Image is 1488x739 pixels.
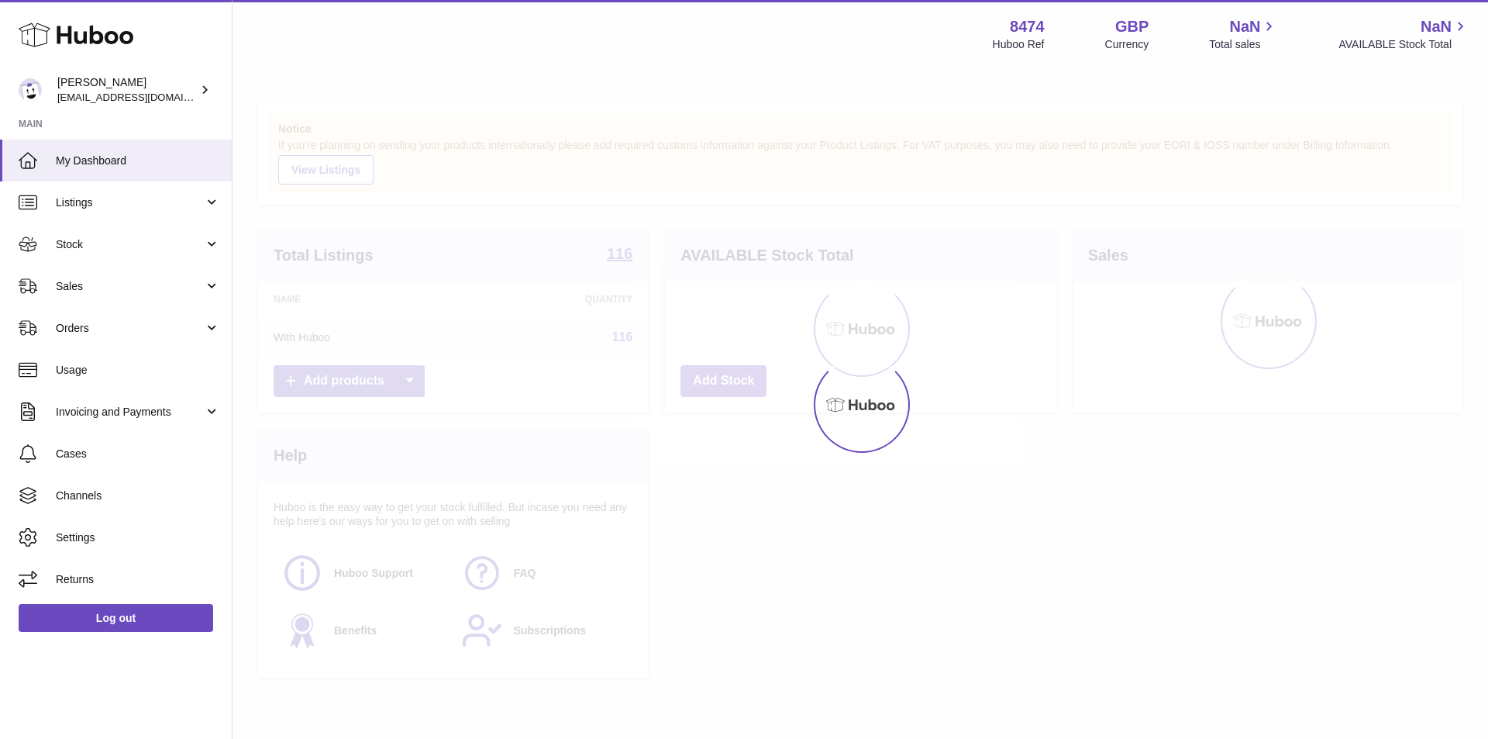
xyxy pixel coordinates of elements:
[56,279,204,294] span: Sales
[56,237,204,252] span: Stock
[1105,37,1149,52] div: Currency
[1209,16,1278,52] a: NaN Total sales
[1338,16,1469,52] a: NaN AVAILABLE Stock Total
[1209,37,1278,52] span: Total sales
[56,489,220,503] span: Channels
[1010,16,1045,37] strong: 8474
[56,530,220,545] span: Settings
[56,321,204,336] span: Orders
[56,195,204,210] span: Listings
[1115,16,1149,37] strong: GBP
[1338,37,1469,52] span: AVAILABLE Stock Total
[56,405,204,420] span: Invoicing and Payments
[56,447,220,461] span: Cases
[19,604,213,632] a: Log out
[56,363,220,378] span: Usage
[56,572,220,587] span: Returns
[19,78,42,102] img: orders@neshealth.com
[57,75,197,105] div: [PERSON_NAME]
[993,37,1045,52] div: Huboo Ref
[56,154,220,168] span: My Dashboard
[1229,16,1260,37] span: NaN
[1421,16,1452,37] span: NaN
[57,91,228,103] span: [EMAIL_ADDRESS][DOMAIN_NAME]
